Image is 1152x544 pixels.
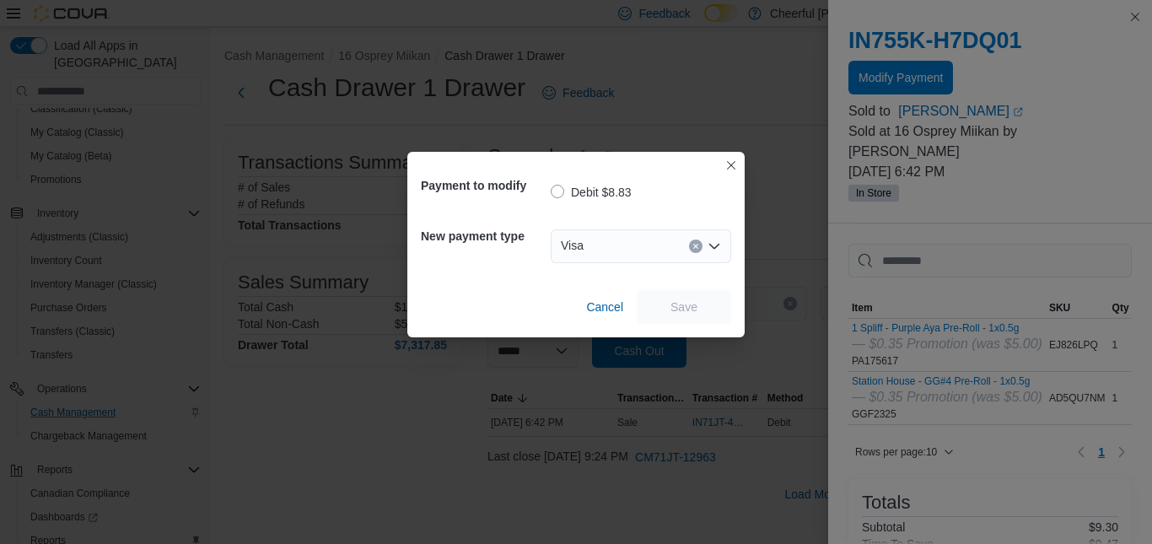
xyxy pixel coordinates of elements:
[579,290,630,324] button: Cancel
[689,240,703,253] button: Clear input
[670,299,697,315] span: Save
[590,236,592,256] input: Accessible screen reader label
[637,290,731,324] button: Save
[586,299,623,315] span: Cancel
[721,155,741,175] button: Closes this modal window
[561,235,584,256] span: Visa
[708,240,721,253] button: Open list of options
[421,219,547,253] h5: New payment type
[551,182,632,202] label: Debit $8.83
[421,169,547,202] h5: Payment to modify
